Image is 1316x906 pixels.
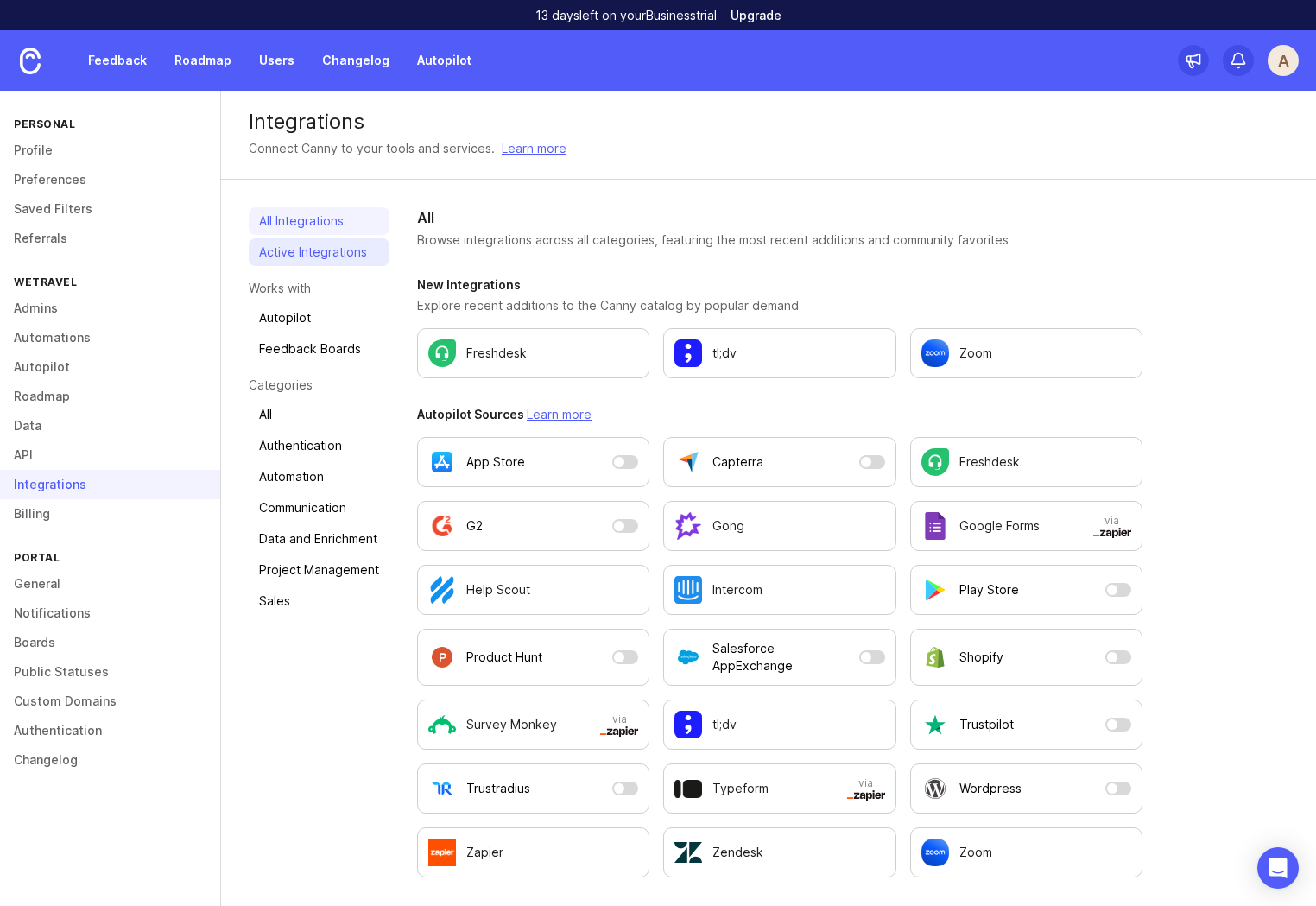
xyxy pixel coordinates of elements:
[663,501,895,551] a: Configure Gong settings.
[959,780,1022,797] p: Wordpress
[712,517,744,535] p: Gong
[910,629,1142,686] button: Shopify is currently disabled as an Autopilot data source. Open a modal to adjust settings.
[663,763,895,814] a: Configure Typeform in a new tab.
[712,345,737,362] p: tl;dv
[712,453,763,471] p: Capterra
[407,45,482,76] a: Autopilot
[417,297,1142,314] p: Explore recent additions to the Canny catalog by popular demand
[502,139,566,158] a: Learn more
[663,700,895,750] a: Configure tl;dv settings.
[663,328,895,378] a: Configure tl;dv settings.
[417,827,649,877] a: Configure Zapier in a new tab.
[466,649,542,666] p: Product Hunt
[959,517,1040,535] p: Google Forms
[910,700,1142,750] button: Trustpilot is currently disabled as an Autopilot data source. Open a modal to adjust settings.
[417,328,649,378] a: Configure Freshdesk settings.
[535,7,717,24] p: 13 days left on your Business trial
[600,713,638,737] span: via
[312,45,400,76] a: Changelog
[249,45,305,76] a: Users
[663,629,895,686] button: Salesforce AppExchange is currently disabled as an Autopilot data source. Open a modal to adjust ...
[249,280,389,297] p: Works with
[417,231,1142,249] p: Browse integrations across all categories, featuring the most recent additions and community favo...
[417,437,649,487] button: App Store is currently disabled as an Autopilot data source. Open a modal to adjust settings.
[466,517,483,535] p: G2
[249,111,1288,132] div: Integrations
[417,501,649,551] button: G2 is currently disabled as an Autopilot data source. Open a modal to adjust settings.
[1093,528,1131,538] img: svg+xml;base64,PHN2ZyB3aWR0aD0iNTAwIiBoZWlnaHQ9IjEzNiIgZmlsbD0ibm9uZSIgeG1sbnM9Imh0dHA6Ly93d3cudz...
[249,463,389,491] a: Automation
[249,432,389,459] a: Authentication
[663,565,895,615] a: Configure Intercom settings.
[466,844,503,861] p: Zapier
[600,726,638,737] img: svg+xml;base64,PHN2ZyB3aWR0aD0iNTAwIiBoZWlnaHQ9IjEzNiIgZmlsbD0ibm9uZSIgeG1sbnM9Imh0dHA6Ly93d3cudz...
[249,238,389,266] a: Active Integrations
[959,649,1003,666] p: Shopify
[847,776,885,801] span: via
[417,406,1142,423] h3: Autopilot Sources
[910,328,1142,378] a: Configure Zoom settings.
[78,45,157,76] a: Feedback
[712,581,762,599] p: Intercom
[466,716,557,733] p: Survey Monkey
[249,556,389,584] a: Project Management
[910,437,1142,487] a: Configure Freshdesk settings.
[910,763,1142,814] button: Wordpress is currently disabled as an Autopilot data source. Open a modal to adjust settings.
[417,763,649,814] button: Trustradius is currently disabled as an Autopilot data source. Open a modal to adjust settings.
[847,790,885,801] img: svg+xml;base64,PHN2ZyB3aWR0aD0iNTAwIiBoZWlnaHQ9IjEzNiIgZmlsbD0ibm9uZSIgeG1sbnM9Imh0dHA6Ly93d3cudz...
[959,453,1020,471] p: Freshdesk
[249,587,389,615] a: Sales
[959,345,992,362] p: Zoom
[959,716,1014,733] p: Trustpilot
[249,401,389,428] a: All
[527,407,592,421] a: Learn more
[466,345,527,362] p: Freshdesk
[249,525,389,553] a: Data and Enrichment
[466,581,530,599] p: Help Scout
[249,207,389,235] a: All Integrations
[249,139,495,158] div: Connect Canny to your tools and services.
[417,629,649,686] button: Product Hunt is currently disabled as an Autopilot data source. Open a modal to adjust settings.
[249,377,389,394] p: Categories
[959,581,1019,599] p: Play Store
[249,335,389,363] a: Feedback Boards
[417,276,1142,294] h3: New Integrations
[712,640,851,675] p: Salesforce AppExchange
[466,453,525,471] p: App Store
[663,827,895,877] a: Configure Zendesk settings.
[417,700,649,750] a: Configure Survey Monkey in a new tab.
[164,45,242,76] a: Roadmap
[417,565,649,615] a: Configure Help Scout settings.
[712,780,769,797] p: Typeform
[910,501,1142,551] a: Configure Google Forms in a new tab.
[910,565,1142,615] button: Play Store is currently disabled as an Autopilot data source. Open a modal to adjust settings.
[959,844,992,861] p: Zoom
[731,10,781,22] a: Upgrade
[20,48,41,74] img: Canny Home
[910,827,1142,877] a: Configure Zoom settings.
[1268,45,1299,76] button: A
[1093,514,1131,538] span: via
[249,304,389,332] a: Autopilot
[712,844,763,861] p: Zendesk
[249,494,389,522] a: Communication
[466,780,530,797] p: Trustradius
[663,437,895,487] button: Capterra is currently disabled as an Autopilot data source. Open a modal to adjust settings.
[417,207,1142,228] h2: All
[1257,847,1299,889] div: Open Intercom Messenger
[712,716,737,733] p: tl;dv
